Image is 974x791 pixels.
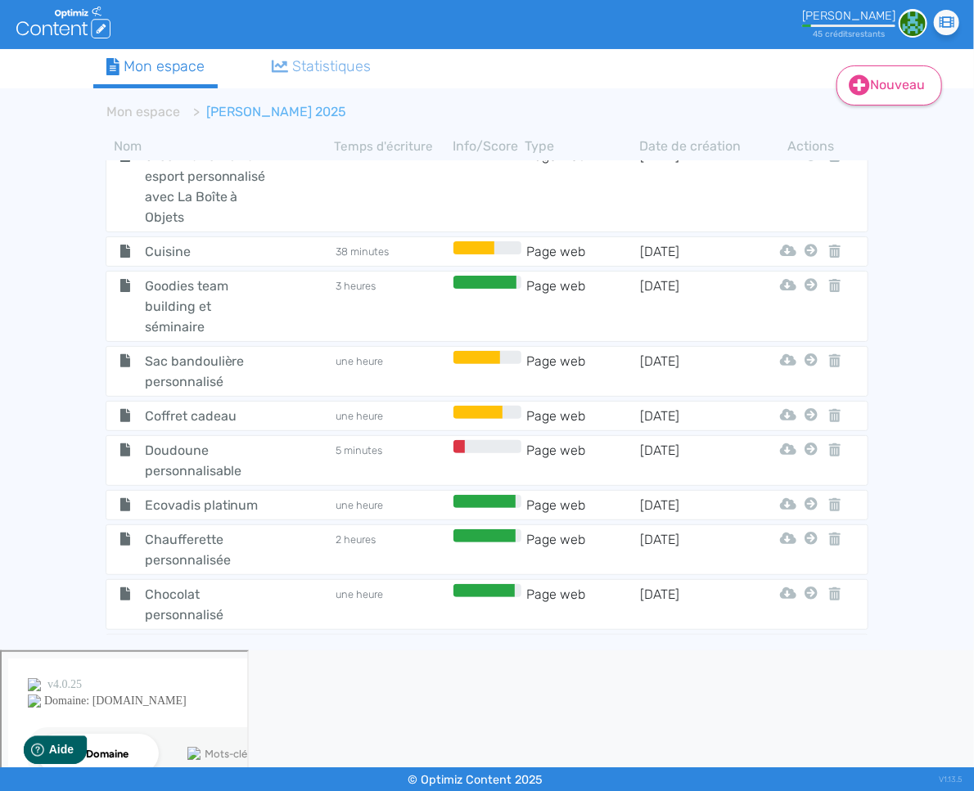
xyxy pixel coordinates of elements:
img: website_grey.svg [26,43,39,56]
span: Créez votre maillot esport personnalisé avec La Boîte à Objets [133,146,283,227]
span: s [848,29,852,39]
img: 1e30b6080cd60945577255910d948632 [899,9,927,38]
td: Page web [525,241,640,262]
small: 45 crédit restant [813,29,885,39]
td: une heure [335,495,449,515]
td: une heure [335,406,449,426]
nav: breadcrumb [93,92,762,132]
td: [DATE] [639,529,754,570]
td: [DATE] [639,146,754,227]
span: Aide [83,13,108,26]
td: Page web [525,406,640,426]
th: Actions [803,137,820,156]
span: Doudoune personnalisable [133,440,283,481]
div: [PERSON_NAME] [802,9,895,23]
td: Page web [525,529,640,570]
span: Ecovadis platinum [133,495,283,515]
img: logo_orange.svg [26,26,39,39]
td: [DATE] [639,276,754,337]
span: Chocolat personnalisé [133,584,283,625]
li: [PERSON_NAME] 2025 [180,102,346,122]
a: Statistiques [259,49,385,84]
td: [DATE] [639,241,754,262]
td: [DATE] [639,495,754,515]
span: Coffret cadeau [133,406,283,426]
td: [DATE] [639,406,754,426]
td: [DATE] [639,351,754,392]
small: © Optimiz Content 2025 [408,773,543,787]
div: Domaine: [DOMAIN_NAME] [43,43,185,56]
div: Statistiques [272,56,372,78]
td: une heure [335,146,449,227]
div: Mon espace [106,56,205,78]
td: Page web [525,146,640,227]
td: [DATE] [639,440,754,481]
td: une heure [335,584,449,625]
div: V1.13.5 [939,767,962,791]
div: v 4.0.25 [46,26,80,39]
a: Mon espace [106,104,180,119]
div: Mots-clés [204,97,250,107]
img: tab_domain_overview_orange.svg [66,95,79,108]
td: une heure [335,351,449,392]
img: tab_keywords_by_traffic_grey.svg [186,95,199,108]
td: Page web [525,351,640,392]
td: 5 minutes [335,440,449,481]
td: 38 minutes [335,241,449,262]
span: Chaufferette personnalisée [133,529,283,570]
a: Mon espace [93,49,218,88]
td: Page web [525,584,640,625]
td: Page web [525,276,640,337]
a: Nouveau [836,65,942,106]
th: Nom [106,137,335,156]
span: s [881,29,885,39]
th: Temps d'écriture [335,137,449,156]
th: Info/Score [449,137,525,156]
td: 3 heures [335,276,449,337]
td: [DATE] [639,584,754,625]
th: Type [525,137,640,156]
td: Page web [525,440,640,481]
span: Goodies team building et séminaire [133,276,283,337]
span: Sac bandoulière personnalisé [133,351,283,392]
div: Domaine [84,97,126,107]
td: 2 heures [335,529,449,570]
th: Date de création [639,137,754,156]
td: Page web [525,495,640,515]
span: Cuisine [133,241,283,262]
